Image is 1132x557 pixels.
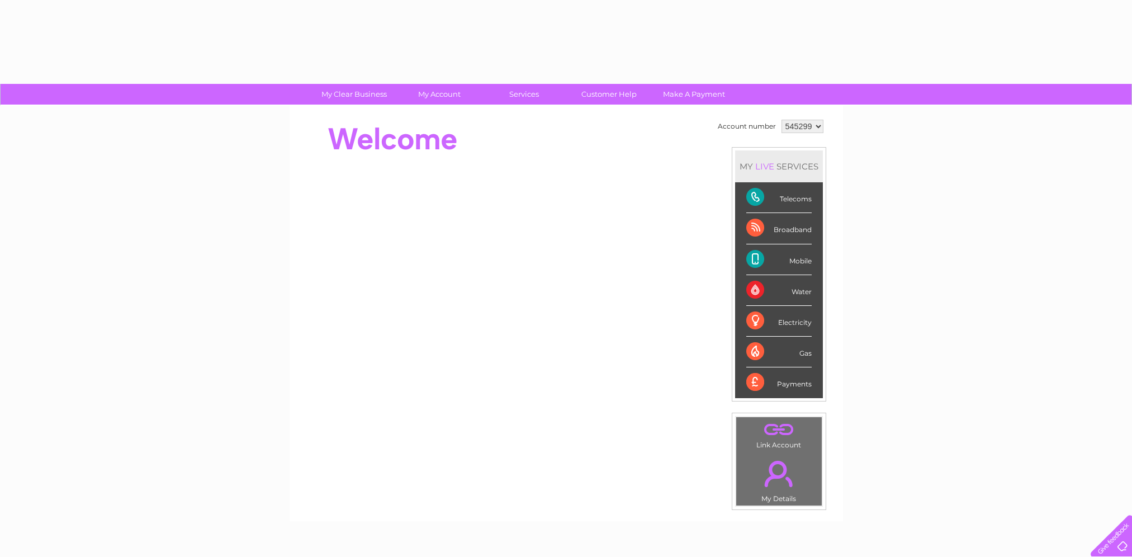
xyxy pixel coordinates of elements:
[753,161,776,172] div: LIVE
[739,420,819,440] a: .
[478,84,570,105] a: Services
[739,454,819,493] a: .
[746,213,812,244] div: Broadband
[736,451,822,506] td: My Details
[736,417,822,452] td: Link Account
[563,84,655,105] a: Customer Help
[746,337,812,367] div: Gas
[715,117,779,136] td: Account number
[746,275,812,306] div: Water
[648,84,740,105] a: Make A Payment
[735,150,823,182] div: MY SERVICES
[308,84,400,105] a: My Clear Business
[746,182,812,213] div: Telecoms
[746,306,812,337] div: Electricity
[746,244,812,275] div: Mobile
[746,367,812,398] div: Payments
[393,84,485,105] a: My Account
